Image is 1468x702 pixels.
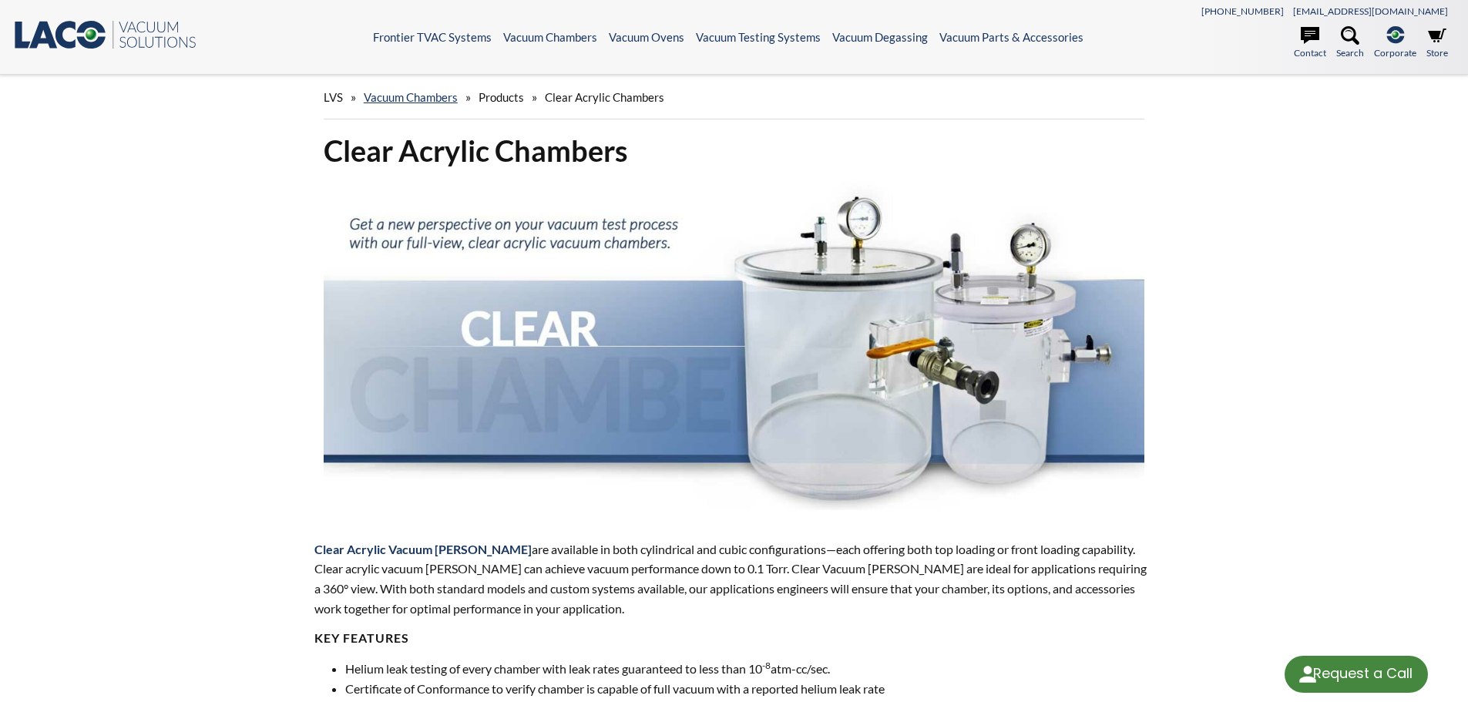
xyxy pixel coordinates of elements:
div: Request a Call [1285,656,1428,693]
a: Vacuum Degassing [832,30,928,44]
a: Vacuum Chambers [364,90,458,104]
img: Clear Chambers header [324,182,1145,510]
sup: -8 [762,660,771,671]
span: Corporate [1374,45,1416,60]
img: round button [1295,662,1320,687]
span: Clear Acrylic Chambers [545,90,664,104]
a: Vacuum Chambers [503,30,597,44]
h1: Clear Acrylic Chambers [324,132,1145,170]
h4: KEY FEATURES [314,630,1154,647]
span: Clear Acrylic Vacuum [PERSON_NAME] [314,542,532,556]
li: Helium leak testing of every chamber with leak rates guaranteed to less than 10 atm-cc/sec. [345,659,1154,679]
a: Vacuum Parts & Accessories [939,30,1083,44]
a: Frontier TVAC Systems [373,30,492,44]
a: Vacuum Ovens [609,30,684,44]
span: LVS [324,90,343,104]
a: Search [1336,26,1364,60]
a: Contact [1294,26,1326,60]
li: Certificate of Conformance to verify chamber is capable of full vacuum with a reported helium lea... [345,679,1154,699]
a: [EMAIL_ADDRESS][DOMAIN_NAME] [1293,5,1448,17]
a: Vacuum Testing Systems [696,30,821,44]
div: Request a Call [1313,656,1413,691]
a: [PHONE_NUMBER] [1201,5,1284,17]
span: Products [479,90,524,104]
div: » » » [324,76,1145,119]
a: Store [1426,26,1448,60]
p: are available in both cylindrical and cubic configurations—each offering both top loading or fron... [314,539,1154,618]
